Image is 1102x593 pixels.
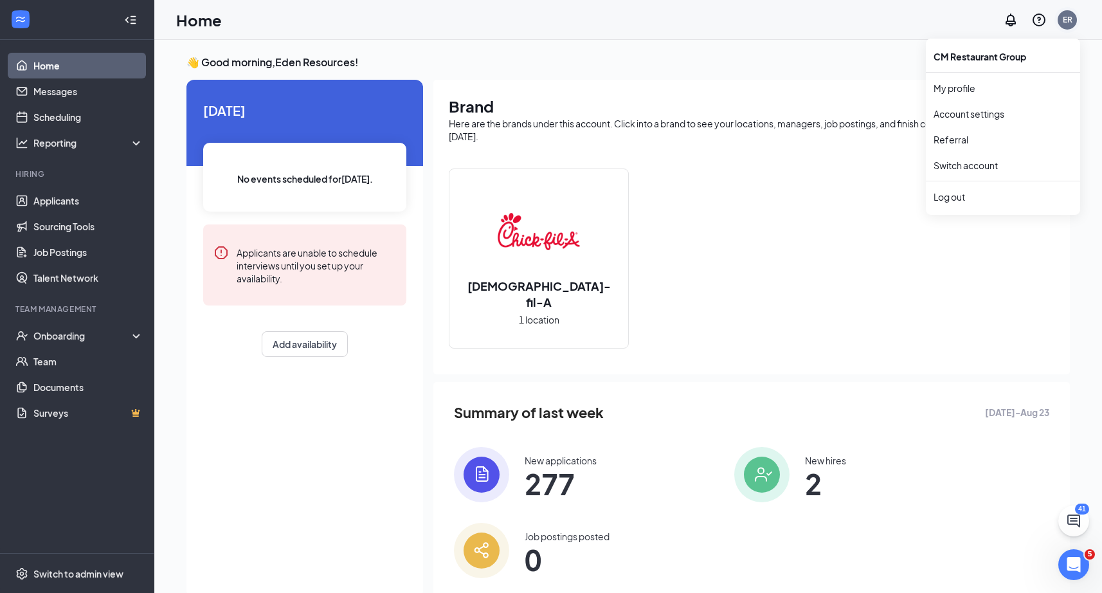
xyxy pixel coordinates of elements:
[934,160,998,171] a: Switch account
[33,374,143,400] a: Documents
[15,304,141,315] div: Team Management
[124,14,137,26] svg: Collapse
[1085,549,1095,560] span: 5
[33,349,143,374] a: Team
[525,472,597,495] span: 277
[203,100,406,120] span: [DATE]
[1066,513,1081,529] svg: ChatActive
[33,104,143,130] a: Scheduling
[33,400,143,426] a: SurveysCrown
[454,523,509,578] img: icon
[985,405,1049,419] span: [DATE] - Aug 23
[186,55,1070,69] h3: 👋 Good morning, Eden Resources !
[498,190,580,273] img: Chick-fil-A
[1031,12,1047,28] svg: QuestionInfo
[33,53,143,78] a: Home
[1075,504,1089,515] div: 41
[33,136,144,149] div: Reporting
[15,169,141,179] div: Hiring
[934,107,1072,120] a: Account settings
[934,82,1072,95] a: My profile
[14,13,27,26] svg: WorkstreamLogo
[1003,12,1018,28] svg: Notifications
[33,78,143,104] a: Messages
[33,188,143,214] a: Applicants
[15,136,28,149] svg: Analysis
[525,548,610,571] span: 0
[33,239,143,265] a: Job Postings
[525,530,610,543] div: Job postings posted
[237,245,396,285] div: Applicants are unable to schedule interviews until you set up your availability.
[33,214,143,239] a: Sourcing Tools
[1058,549,1089,580] iframe: Intercom live chat
[33,329,132,342] div: Onboarding
[734,447,790,502] img: icon
[213,245,229,260] svg: Error
[1058,506,1089,536] button: ChatActive
[805,454,846,467] div: New hires
[15,329,28,342] svg: UserCheck
[176,9,222,31] h1: Home
[934,133,1072,146] a: Referral
[805,472,846,495] span: 2
[449,95,1054,117] h1: Brand
[33,265,143,291] a: Talent Network
[454,447,509,502] img: icon
[449,278,628,310] h2: [DEMOGRAPHIC_DATA]-fil-A
[934,190,1072,203] div: Log out
[237,172,373,186] span: No events scheduled for [DATE] .
[262,331,348,357] button: Add availability
[926,44,1080,69] div: CM Restaurant Group
[15,567,28,580] svg: Settings
[454,401,604,424] span: Summary of last week
[33,567,123,580] div: Switch to admin view
[519,313,559,327] span: 1 location
[1063,14,1072,25] div: ER
[525,454,597,467] div: New applications
[449,117,1054,143] div: Here are the brands under this account. Click into a brand to see your locations, managers, job p...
